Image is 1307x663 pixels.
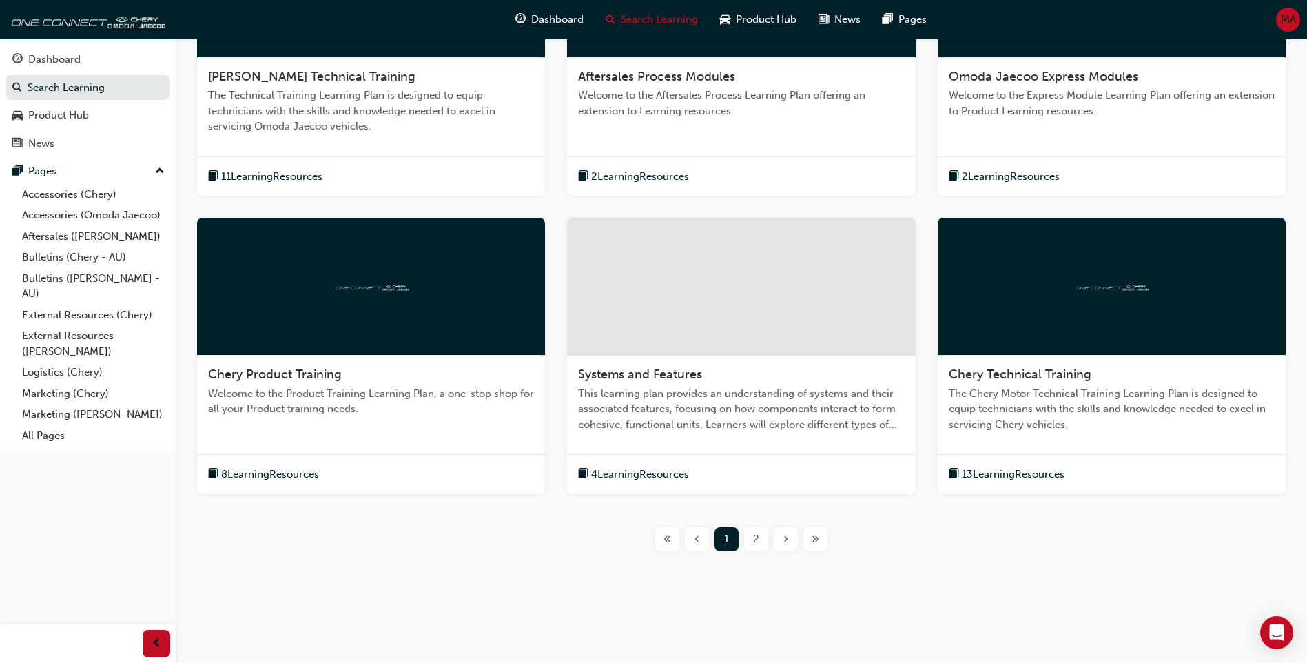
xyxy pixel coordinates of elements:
span: Dashboard [531,12,584,28]
span: Chery Product Training [208,367,342,382]
span: Welcome to the Express Module Learning Plan offering an extension to Product Learning resources. [949,88,1275,119]
a: news-iconNews [807,6,872,34]
a: Aftersales ([PERSON_NAME]) [17,226,170,247]
span: book-icon [208,168,218,185]
span: 1 [724,531,729,547]
button: book-icon11LearningResources [208,168,322,185]
div: News [28,136,54,152]
span: guage-icon [12,54,23,66]
a: News [6,131,170,156]
a: pages-iconPages [872,6,938,34]
span: book-icon [208,466,218,483]
span: book-icon [949,168,959,185]
button: book-icon2LearningResources [949,168,1060,185]
span: Systems and Features [578,367,702,382]
span: car-icon [720,11,730,28]
span: Chery Technical Training [949,367,1091,382]
span: Welcome to the Product Training Learning Plan, a one-stop shop for all your Product training needs. [208,386,534,417]
span: search-icon [606,11,615,28]
span: 13 Learning Resources [962,467,1064,482]
span: ‹ [694,531,699,547]
a: car-iconProduct Hub [709,6,807,34]
span: pages-icon [12,165,23,178]
span: 11 Learning Resources [221,169,322,185]
a: Logistics (Chery) [17,362,170,383]
span: MA [1281,12,1296,28]
span: The Chery Motor Technical Training Learning Plan is designed to equip technicians with the skills... [949,386,1275,433]
span: The Technical Training Learning Plan is designed to equip technicians with the skills and knowled... [208,88,534,134]
div: Pages [28,163,56,179]
span: › [783,531,788,547]
span: Search Learning [621,12,698,28]
span: 2 Learning Resources [962,169,1060,185]
a: External Resources ([PERSON_NAME]) [17,325,170,362]
span: [PERSON_NAME] Technical Training [208,69,415,84]
div: Dashboard [28,52,81,68]
button: MA [1276,8,1300,32]
button: Previous page [682,527,712,551]
span: car-icon [12,110,23,122]
span: pages-icon [883,11,893,28]
span: news-icon [819,11,829,28]
span: prev-icon [152,635,162,653]
a: Dashboard [6,47,170,72]
span: Pages [898,12,927,28]
img: oneconnect [333,280,409,293]
button: Last page [801,527,830,551]
button: Pages [6,159,170,184]
a: Search Learning [6,75,170,101]
span: Omoda Jaecoo Express Modules [949,69,1138,84]
span: Product Hub [736,12,796,28]
span: Aftersales Process Modules [578,69,735,84]
div: Product Hub [28,108,89,123]
a: Product Hub [6,103,170,128]
span: up-icon [155,163,165,181]
img: oneconnect [7,6,165,33]
span: « [663,531,671,547]
span: 2 [753,531,759,547]
span: book-icon [578,466,588,483]
a: Accessories (Chery) [17,184,170,205]
div: Open Intercom Messenger [1260,616,1293,649]
span: 8 Learning Resources [221,467,319,482]
a: oneconnectChery Product TrainingWelcome to the Product Training Learning Plan, a one-stop shop fo... [197,218,545,494]
button: Page 1 [712,527,741,551]
span: » [812,531,819,547]
a: Accessories (Omoda Jaecoo) [17,205,170,226]
span: news-icon [12,138,23,150]
span: This learning plan provides an understanding of systems and their associated features, focusing o... [578,386,904,433]
a: All Pages [17,425,170,447]
a: Systems and FeaturesThis learning plan provides an understanding of systems and their associated ... [567,218,915,494]
span: News [834,12,861,28]
span: book-icon [578,168,588,185]
span: book-icon [949,466,959,483]
a: Marketing (Chery) [17,383,170,405]
button: DashboardSearch LearningProduct HubNews [6,44,170,159]
a: Marketing ([PERSON_NAME]) [17,404,170,425]
a: External Resources (Chery) [17,305,170,326]
button: Next page [771,527,801,551]
button: book-icon13LearningResources [949,466,1064,483]
span: 2 Learning Resources [591,169,689,185]
img: oneconnect [1073,280,1149,293]
a: search-iconSearch Learning [595,6,709,34]
span: guage-icon [515,11,526,28]
a: guage-iconDashboard [504,6,595,34]
span: Welcome to the Aftersales Process Learning Plan offering an extension to Learning resources. [578,88,904,119]
button: First page [652,527,682,551]
span: 4 Learning Resources [591,467,689,482]
a: oneconnectChery Technical TrainingThe Chery Motor Technical Training Learning Plan is designed to... [938,218,1286,494]
button: book-icon8LearningResources [208,466,319,483]
button: book-icon4LearningResources [578,466,689,483]
a: Bulletins ([PERSON_NAME] - AU) [17,268,170,305]
a: Bulletins (Chery - AU) [17,247,170,268]
button: book-icon2LearningResources [578,168,689,185]
button: Page 2 [741,527,771,551]
span: search-icon [12,82,22,94]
